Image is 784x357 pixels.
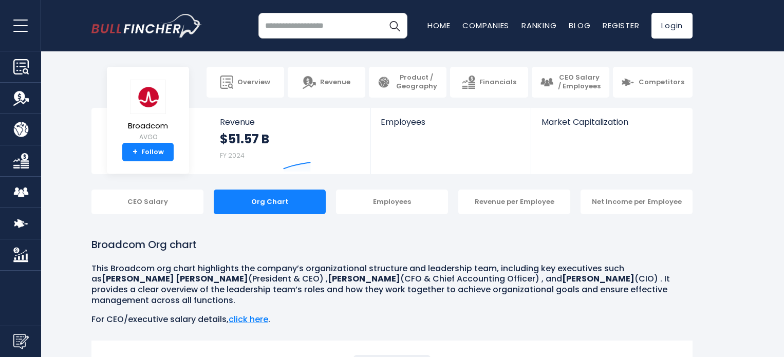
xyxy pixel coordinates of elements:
span: Competitors [639,78,684,87]
a: Competitors [613,67,693,98]
button: Search [382,13,407,39]
a: Revenue $51.57 B FY 2024 [210,108,370,174]
a: Financials [450,67,528,98]
small: AVGO [128,133,168,142]
a: Ranking [521,20,556,31]
div: Net Income per Employee [581,190,693,214]
p: For CEO/executive salary details, . [91,314,693,325]
a: Employees [370,108,530,144]
b: [PERSON_NAME] [PERSON_NAME] [102,273,248,285]
strong: $51.57 B [220,131,269,147]
a: Home [427,20,450,31]
span: Broadcom [128,122,168,130]
span: CEO Salary / Employees [557,73,601,91]
span: Financials [479,78,516,87]
a: CEO Salary / Employees [532,67,609,98]
a: Product / Geography [369,67,446,98]
h1: Broadcom Org chart [91,237,693,252]
div: CEO Salary [91,190,203,214]
div: Employees [336,190,448,214]
a: click here [229,313,268,325]
span: Product / Geography [395,73,438,91]
p: This Broadcom org chart highlights the company’s organizational structure and leadership team, in... [91,264,693,306]
a: Broadcom AVGO [127,79,169,143]
div: Org Chart [214,190,326,214]
a: +Follow [122,143,174,161]
strong: + [133,147,138,157]
a: Market Capitalization [531,108,692,144]
b: [PERSON_NAME] [562,273,634,285]
a: Login [651,13,693,39]
a: Register [603,20,639,31]
span: Employees [381,117,520,127]
a: Go to homepage [91,14,202,37]
span: Revenue [220,117,360,127]
a: Blog [569,20,590,31]
small: FY 2024 [220,151,245,160]
span: Revenue [320,78,350,87]
span: Market Capitalization [542,117,681,127]
b: [PERSON_NAME] [328,273,400,285]
a: Companies [462,20,509,31]
div: Revenue per Employee [458,190,570,214]
a: Revenue [288,67,365,98]
img: bullfincher logo [91,14,202,37]
a: Overview [207,67,284,98]
span: Overview [237,78,270,87]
